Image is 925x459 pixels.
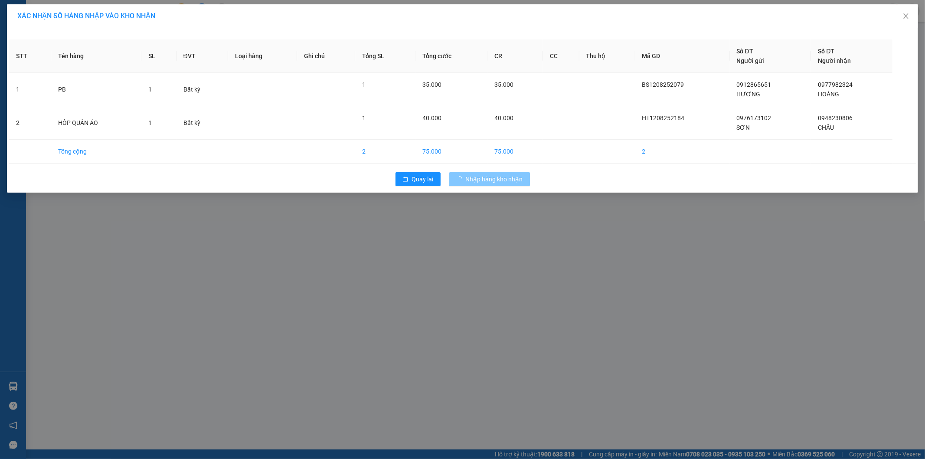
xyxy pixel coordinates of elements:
[177,106,228,140] td: Bất kỳ
[51,39,141,73] th: Tên hàng
[494,115,513,121] span: 40.000
[51,140,141,164] td: Tổng cộng
[362,115,366,121] span: 1
[51,73,141,106] td: PB
[818,115,853,121] span: 0948230806
[228,39,297,73] th: Loại hàng
[17,12,155,20] span: XÁC NHẬN SỐ HÀNG NHẬP VÀO KHO NHẬN
[737,124,750,131] span: SƠN
[141,39,176,73] th: SL
[395,172,441,186] button: rollbackQuay lại
[177,73,228,106] td: Bất kỳ
[51,106,141,140] td: HÔP QUẦN ÁO
[148,119,152,126] span: 1
[642,115,685,121] span: HT1208252184
[402,176,409,183] span: rollback
[737,91,761,98] span: HƯƠNG
[422,81,441,88] span: 35.000
[362,81,366,88] span: 1
[543,39,579,73] th: CC
[818,81,853,88] span: 0977982324
[902,13,909,20] span: close
[297,39,355,73] th: Ghi chú
[818,48,834,55] span: Số ĐT
[415,140,487,164] td: 75.000
[11,59,129,88] b: GỬI : VP [GEOGRAPHIC_DATA]
[737,115,771,121] span: 0976173102
[456,176,466,182] span: loading
[579,39,635,73] th: Thu hộ
[9,73,51,106] td: 1
[81,21,363,32] li: 271 - [PERSON_NAME] - [GEOGRAPHIC_DATA] - [GEOGRAPHIC_DATA]
[415,39,487,73] th: Tổng cước
[9,39,51,73] th: STT
[422,115,441,121] span: 40.000
[737,81,771,88] span: 0912865651
[487,140,543,164] td: 75.000
[355,140,415,164] td: 2
[11,11,76,54] img: logo.jpg
[412,174,434,184] span: Quay lại
[635,39,730,73] th: Mã GD
[449,172,530,186] button: Nhập hàng kho nhận
[148,86,152,93] span: 1
[355,39,415,73] th: Tổng SL
[466,174,523,184] span: Nhập hàng kho nhận
[494,81,513,88] span: 35.000
[818,91,839,98] span: HOÀNG
[635,140,730,164] td: 2
[642,81,684,88] span: BS1208252079
[818,57,851,64] span: Người nhận
[818,124,834,131] span: CHÂU
[737,48,753,55] span: Số ĐT
[487,39,543,73] th: CR
[737,57,765,64] span: Người gửi
[177,39,228,73] th: ĐVT
[9,106,51,140] td: 2
[894,4,918,29] button: Close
